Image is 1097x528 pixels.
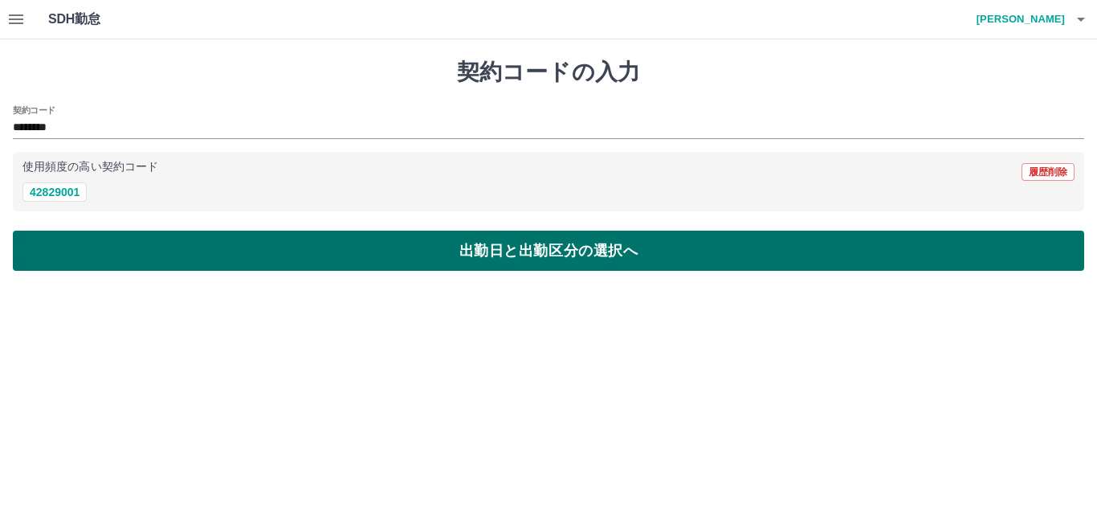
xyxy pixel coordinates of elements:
button: 出勤日と出勤区分の選択へ [13,231,1084,271]
p: 使用頻度の高い契約コード [22,162,158,173]
button: 履歴削除 [1022,163,1075,181]
button: 42829001 [22,182,87,202]
h1: 契約コードの入力 [13,59,1084,86]
h2: 契約コード [13,104,55,117]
